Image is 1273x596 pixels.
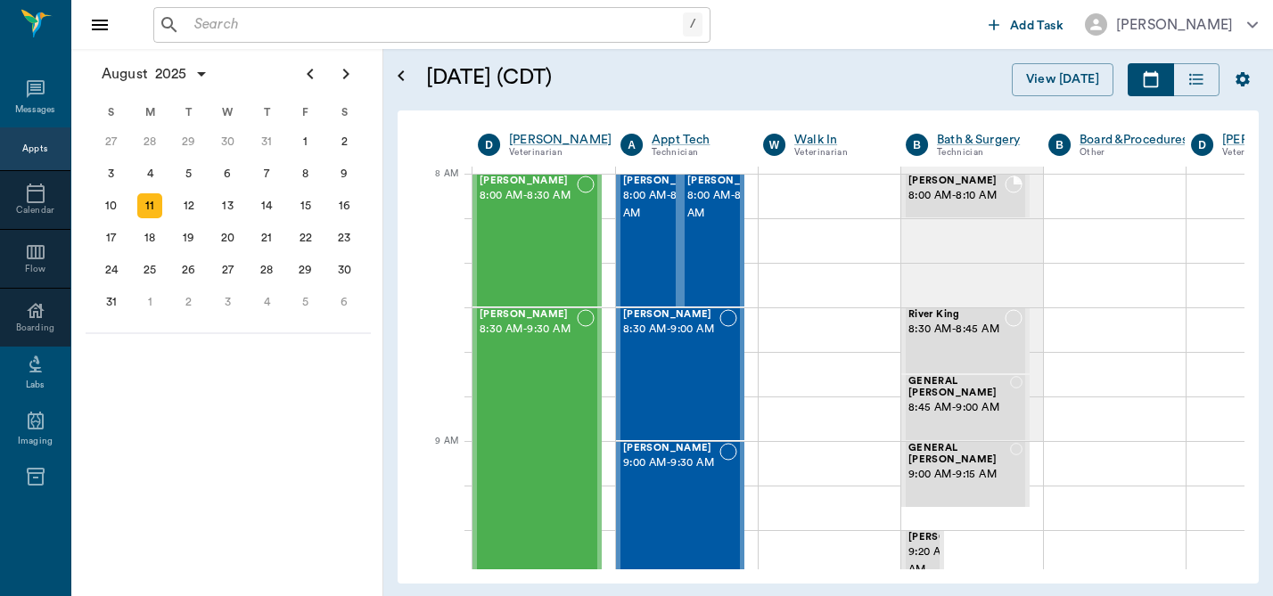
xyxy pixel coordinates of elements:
span: August [98,61,152,86]
div: NOT_CONFIRMED, 8:30 AM - 9:30 AM [472,307,602,575]
span: 9:00 AM - 9:15 AM [908,466,1010,484]
span: 9:20 AM - 9:35 AM [908,543,998,579]
span: 8:30 AM - 9:30 AM [480,321,577,339]
div: NOT_CONFIRMED, 8:30 AM - 9:00 AM [616,307,744,441]
div: Veterinarian [509,145,612,160]
div: Wednesday, August 27, 2025 [216,257,241,282]
div: Saturday, August 30, 2025 [332,257,357,282]
span: 8:30 AM - 8:45 AM [908,321,1005,339]
div: T [169,99,209,126]
div: NOT_CONFIRMED, 8:00 AM - 8:30 AM [680,174,744,307]
div: Wednesday, August 6, 2025 [216,161,241,186]
div: Friday, September 5, 2025 [293,290,318,314]
div: Appts [22,143,47,156]
div: Thursday, July 31, 2025 [254,129,279,154]
div: NOT_CONFIRMED, 8:45 AM - 9:00 AM [901,374,1030,441]
button: Next page [328,56,364,92]
div: A [620,134,643,156]
span: 8:30 AM - 9:00 AM [623,321,719,339]
div: Other [1080,145,1188,160]
div: Sunday, August 31, 2025 [99,290,124,314]
div: Tuesday, August 5, 2025 [177,161,201,186]
div: Thursday, September 4, 2025 [254,290,279,314]
span: [PERSON_NAME] [687,176,776,187]
div: Saturday, September 6, 2025 [332,290,357,314]
span: 8:45 AM - 9:00 AM [908,399,1010,417]
div: Messages [15,103,56,117]
div: Sunday, August 3, 2025 [99,161,124,186]
div: Sunday, August 10, 2025 [99,193,124,218]
div: M [131,99,170,126]
a: [PERSON_NAME] [509,131,612,149]
div: BOOKED, 8:00 AM - 8:10 AM [901,174,1030,218]
div: Monday, August 25, 2025 [137,257,162,282]
div: Sunday, July 27, 2025 [99,129,124,154]
div: Monday, September 1, 2025 [137,290,162,314]
div: NOT_CONFIRMED, 9:00 AM - 9:30 AM [616,441,744,575]
div: W [763,134,785,156]
div: Thursday, August 28, 2025 [254,257,279,282]
div: Friday, August 22, 2025 [293,225,318,250]
span: [PERSON_NAME] [480,176,577,187]
div: Monday, August 18, 2025 [137,225,162,250]
div: Thursday, August 21, 2025 [254,225,279,250]
div: B [1048,134,1071,156]
div: Saturday, August 9, 2025 [332,161,357,186]
h6: Nectar [53,2,56,40]
div: D [478,134,500,156]
div: NOT_CONFIRMED, 8:30 AM - 8:45 AM [901,307,1030,374]
button: Previous page [292,56,328,92]
div: Thursday, August 14, 2025 [254,193,279,218]
span: 8:00 AM - 8:30 AM [687,187,776,223]
div: Monday, August 4, 2025 [137,161,162,186]
span: [PERSON_NAME] [623,309,719,321]
span: [PERSON_NAME] [908,532,998,543]
a: Appt Tech [652,131,736,149]
h5: [DATE] (CDT) [426,63,775,92]
div: Labs [26,379,45,392]
div: Monday, July 28, 2025 [137,129,162,154]
div: Tuesday, August 12, 2025 [177,193,201,218]
span: [PERSON_NAME] [908,176,1005,187]
button: [PERSON_NAME] [1071,8,1272,41]
div: Technician [652,145,736,160]
div: Friday, August 29, 2025 [293,257,318,282]
div: 8 AM [412,165,458,209]
span: [PERSON_NAME] [480,309,577,321]
div: Bath & Surgery [937,131,1022,149]
div: S [92,99,131,126]
div: D [1191,134,1213,156]
span: 2025 [152,61,191,86]
button: View [DATE] [1012,63,1113,96]
div: Friday, August 15, 2025 [293,193,318,218]
button: August2025 [93,56,218,92]
div: F [286,99,325,126]
div: Wednesday, August 20, 2025 [216,225,241,250]
span: 8:00 AM - 8:10 AM [908,187,1005,205]
div: Wednesday, July 30, 2025 [216,129,241,154]
div: B [906,134,928,156]
span: [PERSON_NAME] [623,443,719,454]
span: 8:00 AM - 8:30 AM [623,187,712,223]
div: Sunday, August 17, 2025 [99,225,124,250]
div: Thursday, August 7, 2025 [254,161,279,186]
div: Today, Monday, August 11, 2025 [137,193,162,218]
span: GENERAL [PERSON_NAME] [908,443,1010,466]
div: Tuesday, September 2, 2025 [177,290,201,314]
div: Technician [937,145,1022,160]
div: Imaging [18,435,53,448]
div: / [683,12,702,37]
span: River King [908,309,1005,321]
a: Walk In [794,131,879,149]
div: 9 AM [412,432,458,477]
div: Veterinarian [794,145,879,160]
span: [PERSON_NAME] [623,176,712,187]
div: NOT_CONFIRMED, 8:00 AM - 8:30 AM [472,174,602,307]
div: Friday, August 8, 2025 [293,161,318,186]
div: Saturday, August 23, 2025 [332,225,357,250]
div: Tuesday, August 26, 2025 [177,257,201,282]
span: GENERAL [PERSON_NAME] [908,376,1010,399]
input: Search [187,12,683,37]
